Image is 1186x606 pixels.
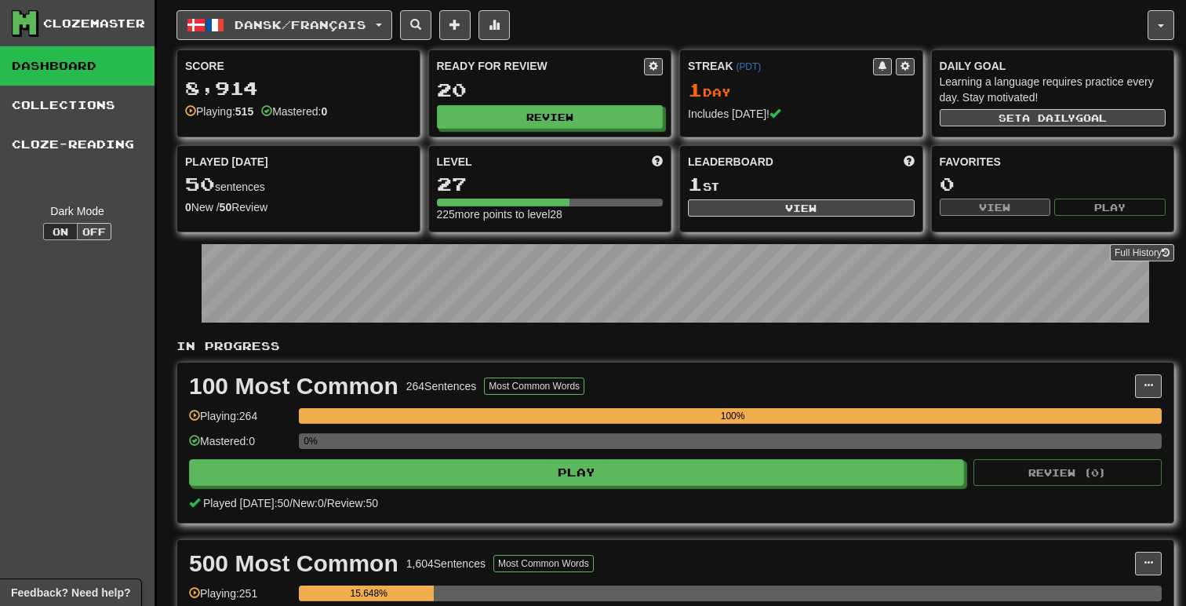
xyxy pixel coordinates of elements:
div: 1,604 Sentences [406,556,486,571]
div: 0 [940,174,1166,194]
span: 1 [688,78,703,100]
span: Played [DATE] [185,154,268,170]
strong: 50 [220,201,232,214]
div: 20 [437,80,664,100]
button: Most Common Words [493,555,594,572]
div: Mastered: [261,104,327,119]
div: Dark Mode [12,203,143,219]
div: 15.648% [304,586,434,601]
button: Off [77,223,111,240]
div: 100 Most Common [189,374,398,398]
div: sentences [185,174,412,195]
div: Clozemaster [43,16,145,31]
span: Level [437,154,472,170]
button: View [688,199,915,217]
span: Review: 50 [327,497,378,509]
strong: 0 [185,201,191,214]
span: Score more points to level up [652,154,663,170]
div: Learning a language requires practice every day. Stay motivated! [940,74,1166,105]
button: Play [189,459,964,486]
strong: 515 [235,105,253,118]
div: st [688,174,915,195]
button: Review (0) [973,459,1162,486]
span: 50 [185,173,215,195]
button: Review [437,105,664,129]
button: Seta dailygoal [940,109,1166,126]
span: Open feedback widget [11,585,130,601]
span: Leaderboard [688,154,773,170]
div: Mastered: 0 [189,433,291,459]
div: Playing: [185,104,253,119]
button: Most Common Words [484,378,584,395]
button: More stats [478,10,510,40]
div: Streak [688,58,873,74]
div: Favorites [940,154,1166,170]
button: Add sentence to collection [439,10,471,40]
div: 264 Sentences [406,378,477,394]
span: 1 [688,173,703,195]
span: This week in points, UTC [904,154,915,170]
div: 500 Most Common [189,552,398,575]
p: In Progress [176,338,1174,354]
div: 27 [437,174,664,194]
span: / [289,497,293,509]
div: Ready for Review [437,58,645,74]
button: On [43,223,78,240]
span: / [324,497,327,509]
div: New / Review [185,199,412,215]
span: Played [DATE]: 50 [203,497,289,509]
button: View [940,199,1051,216]
a: (PDT) [736,61,761,72]
span: Dansk / Français [235,18,366,31]
strong: 0 [321,105,327,118]
div: 225 more points to level 28 [437,206,664,222]
div: 100% [304,408,1162,424]
div: Daily Goal [940,58,1166,74]
div: Score [185,58,412,74]
div: Day [688,80,915,100]
div: 8,914 [185,78,412,98]
div: Playing: 264 [189,408,291,434]
button: Dansk/Français [176,10,392,40]
span: New: 0 [293,497,324,509]
span: a daily [1022,112,1075,123]
a: Full History [1110,244,1174,261]
button: Search sentences [400,10,431,40]
button: Play [1054,199,1166,216]
div: Includes [DATE]! [688,106,915,122]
